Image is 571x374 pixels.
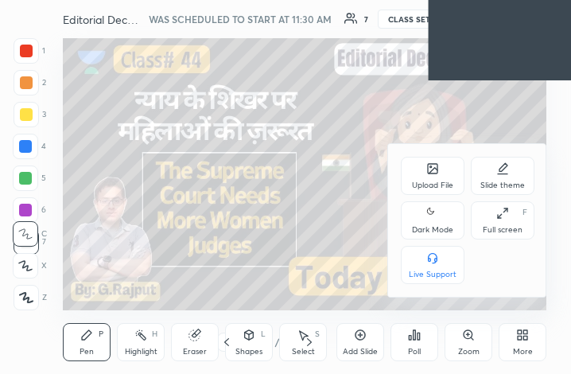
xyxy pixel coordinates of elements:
div: Dark Mode [412,226,453,234]
div: Full screen [483,226,522,234]
div: Live Support [409,271,456,279]
div: Upload File [412,181,453,189]
div: Slide theme [480,181,525,189]
div: F [522,208,527,216]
